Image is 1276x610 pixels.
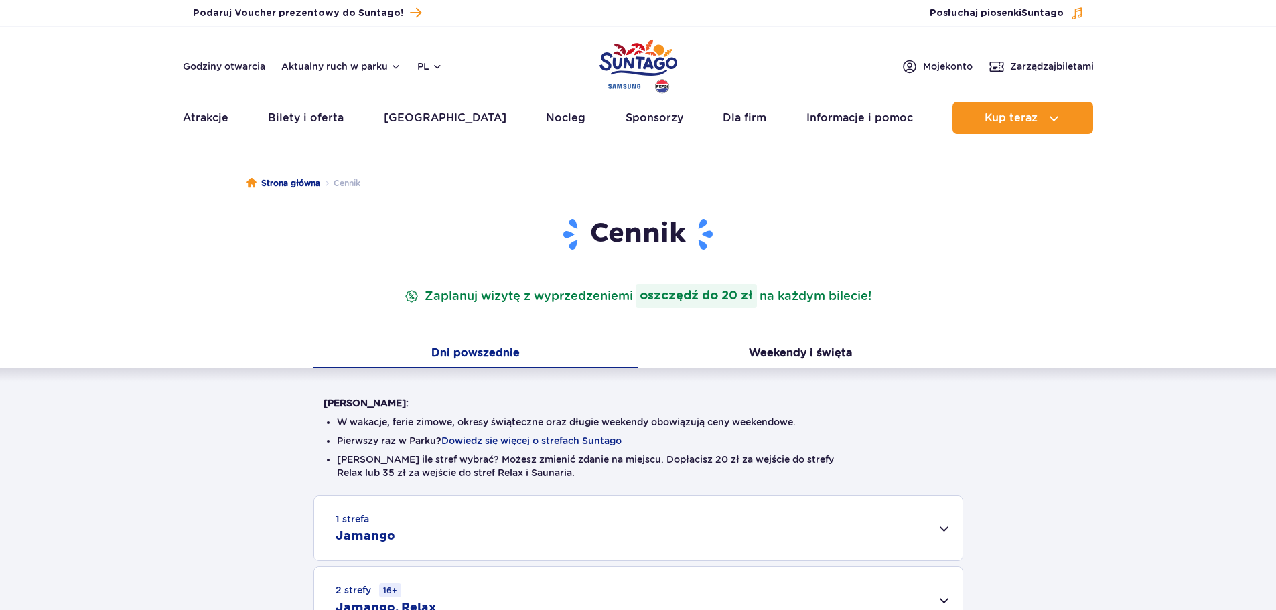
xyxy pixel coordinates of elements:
a: Bilety i oferta [268,102,344,134]
button: Kup teraz [952,102,1093,134]
span: Podaruj Voucher prezentowy do Suntago! [193,7,403,20]
strong: oszczędź do 20 zł [636,284,757,308]
li: Cennik [320,177,360,190]
span: Moje konto [923,60,973,73]
span: Zarządzaj biletami [1010,60,1094,73]
a: Podaruj Voucher prezentowy do Suntago! [193,4,421,22]
a: Dla firm [723,102,766,134]
button: Aktualny ruch w parku [281,61,401,72]
a: Strona główna [246,177,320,190]
a: Nocleg [546,102,585,134]
span: Kup teraz [985,112,1038,124]
a: Park of Poland [599,33,677,95]
small: 2 strefy [336,583,401,597]
strong: [PERSON_NAME]: [324,398,409,408]
button: Dni powszednie [313,340,638,368]
button: pl [417,60,443,73]
button: Dowiedz się więcej o strefach Suntago [441,435,622,446]
span: Posłuchaj piosenki [930,7,1064,20]
li: W wakacje, ferie zimowe, okresy świąteczne oraz długie weekendy obowiązują ceny weekendowe. [337,415,940,429]
h1: Cennik [324,217,953,252]
small: 1 strefa [336,512,369,526]
span: Suntago [1021,9,1064,18]
li: Pierwszy raz w Parku? [337,434,940,447]
a: Atrakcje [183,102,228,134]
a: Godziny otwarcia [183,60,265,73]
a: [GEOGRAPHIC_DATA] [384,102,506,134]
button: Weekendy i święta [638,340,963,368]
h2: Jamango [336,528,395,544]
button: Posłuchaj piosenkiSuntago [930,7,1084,20]
a: Mojekonto [902,58,973,74]
a: Informacje i pomoc [806,102,913,134]
a: Zarządzajbiletami [989,58,1094,74]
p: Zaplanuj wizytę z wyprzedzeniem na każdym bilecie! [402,284,874,308]
small: 16+ [379,583,401,597]
li: [PERSON_NAME] ile stref wybrać? Możesz zmienić zdanie na miejscu. Dopłacisz 20 zł za wejście do s... [337,453,940,479]
a: Sponsorzy [626,102,683,134]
